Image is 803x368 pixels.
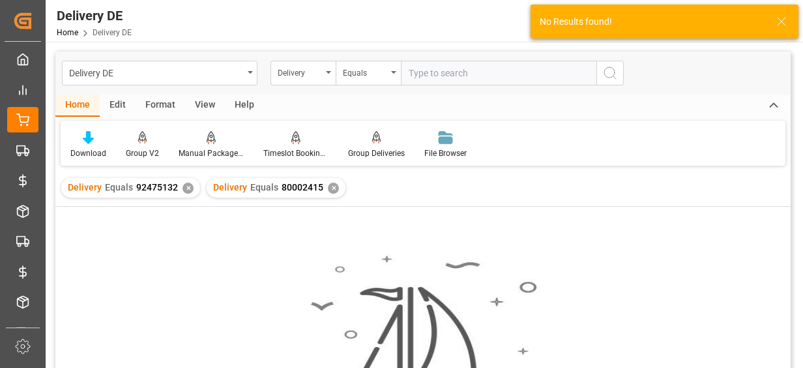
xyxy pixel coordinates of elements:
div: Home [55,95,100,117]
div: Delivery DE [57,6,132,25]
div: Format [136,95,185,117]
div: Group V2 [126,147,159,159]
div: Delivery [278,64,322,79]
div: Edit [100,95,136,117]
div: Help [225,95,264,117]
input: Type to search [401,61,596,85]
div: Download [70,147,106,159]
div: No Results found! [540,15,764,29]
button: open menu [270,61,336,85]
div: Equals [343,64,387,79]
span: Delivery [213,182,247,192]
div: Timeslot Booking Report [263,147,328,159]
span: 80002415 [282,182,323,192]
div: View [185,95,225,117]
span: 92475132 [136,182,178,192]
button: open menu [62,61,257,85]
button: open menu [336,61,401,85]
a: Home [57,28,78,37]
span: Delivery [68,182,102,192]
div: ✕ [182,183,194,194]
span: Equals [105,182,133,192]
div: Group Deliveries [348,147,405,159]
div: Delivery DE [69,64,243,80]
div: File Browser [424,147,467,159]
button: search button [596,61,624,85]
span: Equals [250,182,278,192]
div: Manual Package TypeDetermination [179,147,244,159]
div: ✕ [328,183,339,194]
